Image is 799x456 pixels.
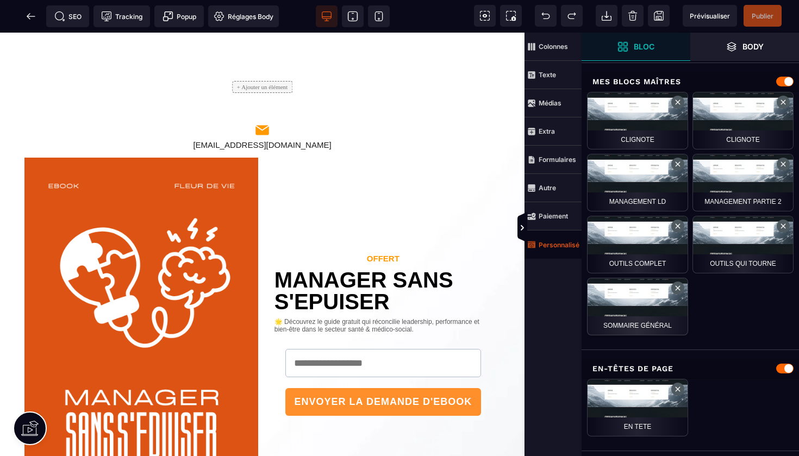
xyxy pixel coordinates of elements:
span: Créer une alerte modale [154,5,204,27]
strong: Autre [539,184,556,192]
span: Voir tablette [342,5,364,27]
span: Capture d'écran [500,5,522,27]
span: Favicon [208,5,279,27]
span: Extra [525,117,582,146]
span: Paiement [525,202,582,230]
div: clignote [692,92,794,149]
span: Afficher les vues [582,212,592,245]
span: Code de suivi [93,5,150,27]
span: Prévisualiser [690,12,730,20]
div: clignote [587,92,688,149]
text: [EMAIL_ADDRESS][DOMAIN_NAME] [43,108,481,117]
span: Défaire [535,5,557,27]
div: Mes blocs maîtres [582,72,799,92]
span: Popup [163,11,196,22]
strong: Colonnes [539,42,568,51]
strong: Bloc [634,42,654,51]
span: Rétablir [561,5,583,27]
span: Nettoyage [622,5,644,27]
span: Formulaires [525,146,582,174]
div: EN TETE [587,379,688,436]
strong: Paiement [539,212,568,220]
button: ENVOYER LA DEMANDE D'EBOOK [285,355,481,383]
span: Enregistrer [648,5,670,27]
span: Métadata SEO [46,5,89,27]
div: MANAGEMENT PARTIE 2 [692,154,794,211]
span: Ouvrir les blocs [582,33,690,61]
strong: Extra [539,127,555,135]
div: outils complet [587,216,688,273]
span: Personnalisé [525,230,582,259]
span: Voir bureau [316,5,338,27]
span: Colonnes [525,33,582,61]
span: Importer [596,5,617,27]
span: Médias [525,89,582,117]
strong: Body [742,42,764,51]
span: Tracking [101,11,142,22]
strong: Formulaires [539,155,576,164]
strong: Personnalisé [539,241,579,249]
div: MANAGEMENT LD [587,154,688,211]
span: Texte [525,61,582,89]
span: SEO [54,11,82,22]
img: 8aeef015e0ebd4251a34490ffea99928_mail.png [254,90,270,105]
span: Publier [752,12,773,20]
span: Enregistrer le contenu [744,5,782,27]
div: Sommaire général [587,278,688,335]
span: Retour [20,5,42,27]
span: Voir mobile [368,5,390,27]
span: Ouvrir les calques [690,33,799,61]
span: Aperçu [683,5,737,27]
div: Outils qui tourne [692,216,794,273]
strong: Texte [539,71,556,79]
div: En-têtes de page [582,359,799,379]
span: Autre [525,174,582,202]
span: Voir les composants [474,5,496,27]
span: Réglages Body [214,11,273,22]
text: 🌟 Découvrez le guide gratuit qui réconcilie leadership, performance et bien-être dans le secteur ... [274,280,492,308]
text: MANAGER SANS S'EPUISER [274,231,492,280]
strong: Médias [539,99,561,107]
